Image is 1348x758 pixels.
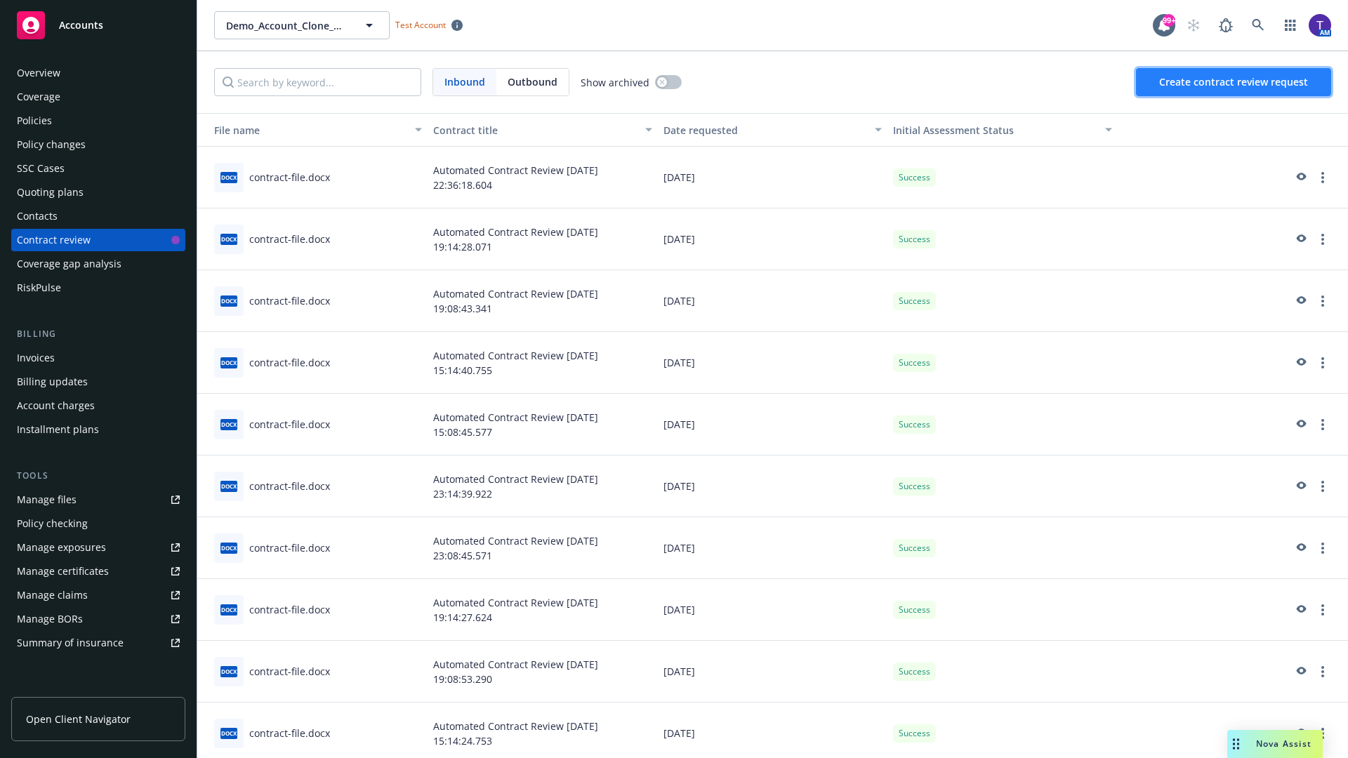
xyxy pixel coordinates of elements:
span: Success [899,665,930,678]
span: docx [220,295,237,306]
div: Drag to move [1227,730,1245,758]
div: Installment plans [17,418,99,441]
span: docx [220,419,237,430]
div: Analytics hub [11,682,185,696]
a: Coverage gap analysis [11,253,185,275]
a: preview [1292,169,1309,186]
span: Create contract review request [1159,75,1308,88]
a: Billing updates [11,371,185,393]
div: RiskPulse [17,277,61,299]
a: Policy changes [11,133,185,156]
a: more [1314,725,1331,742]
span: docx [220,234,237,244]
div: contract-file.docx [249,170,330,185]
div: Automated Contract Review [DATE] 23:14:39.922 [428,456,658,517]
div: contract-file.docx [249,540,330,555]
a: Manage exposures [11,536,185,559]
div: [DATE] [658,579,888,641]
span: Test Account [390,18,468,32]
button: Nova Assist [1227,730,1323,758]
div: contract-file.docx [249,664,330,679]
button: Date requested [658,113,888,147]
a: more [1314,169,1331,186]
a: Manage BORs [11,608,185,630]
div: Toggle SortBy [203,123,407,138]
a: Search [1244,11,1272,39]
div: [DATE] [658,517,888,579]
div: Policy checking [17,512,88,535]
a: Switch app [1276,11,1304,39]
div: Overview [17,62,60,84]
div: Automated Contract Review [DATE] 22:36:18.604 [428,147,658,208]
span: Inbound [444,74,485,89]
a: Coverage [11,86,185,108]
div: Summary of insurance [17,632,124,654]
a: Manage files [11,488,185,511]
div: contract-file.docx [249,355,330,370]
div: contract-file.docx [249,602,330,617]
div: Account charges [17,394,95,417]
a: Contacts [11,205,185,227]
a: Summary of insurance [11,632,185,654]
a: Manage claims [11,584,185,606]
span: Success [899,542,930,554]
div: Manage BORs [17,608,83,630]
div: Contacts [17,205,58,227]
span: Outbound [508,74,557,89]
button: Contract title [428,113,658,147]
a: Overview [11,62,185,84]
a: preview [1292,354,1309,371]
span: Success [899,295,930,307]
div: File name [203,123,407,138]
button: Create contract review request [1136,68,1331,96]
div: Tools [11,469,185,483]
div: Automated Contract Review [DATE] 19:14:27.624 [428,579,658,641]
div: Date requested [663,123,867,138]
span: Success [899,357,930,369]
div: Automated Contract Review [DATE] 19:08:43.341 [428,270,658,332]
div: Manage exposures [17,536,106,559]
a: more [1314,663,1331,680]
span: Test Account [395,19,446,31]
div: Contract title [433,123,637,138]
div: Manage claims [17,584,88,606]
div: contract-file.docx [249,417,330,432]
span: Show archived [581,75,649,90]
a: more [1314,601,1331,618]
a: more [1314,540,1331,557]
span: docx [220,357,237,368]
button: Demo_Account_Clone_QA_CR_Tests_Prospect [214,11,390,39]
a: Report a Bug [1212,11,1240,39]
span: docx [220,543,237,553]
a: preview [1292,725,1309,742]
div: Coverage gap analysis [17,253,121,275]
div: Manage files [17,488,77,511]
span: Initial Assessment Status [893,124,1014,137]
a: preview [1292,478,1309,495]
a: Contract review [11,229,185,251]
span: Success [899,604,930,616]
div: Policies [17,109,52,132]
a: Manage certificates [11,560,185,583]
span: Success [899,727,930,740]
span: Success [899,233,930,246]
a: more [1314,293,1331,310]
span: Success [899,171,930,184]
div: contract-file.docx [249,479,330,493]
a: preview [1292,416,1309,433]
a: preview [1292,540,1309,557]
a: RiskPulse [11,277,185,299]
span: Success [899,418,930,431]
span: docx [220,666,237,677]
input: Search by keyword... [214,68,421,96]
div: Automated Contract Review [DATE] 15:08:45.577 [428,394,658,456]
a: Start snowing [1179,11,1208,39]
a: Accounts [11,6,185,45]
span: Outbound [496,69,569,95]
div: contract-file.docx [249,293,330,308]
a: preview [1292,293,1309,310]
span: Open Client Navigator [26,712,131,726]
a: Account charges [11,394,185,417]
span: docx [220,481,237,491]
